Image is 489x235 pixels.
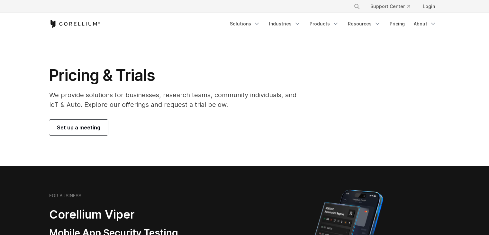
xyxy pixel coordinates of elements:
a: Login [418,1,440,12]
div: Navigation Menu [226,18,440,30]
h2: Corellium Viper [49,207,214,222]
div: Navigation Menu [346,1,440,12]
a: About [410,18,440,30]
h6: FOR BUSINESS [49,193,81,199]
a: Products [306,18,343,30]
p: We provide solutions for businesses, research teams, community individuals, and IoT & Auto. Explo... [49,90,305,109]
a: Resources [344,18,385,30]
a: Industries [265,18,304,30]
a: Set up a meeting [49,120,108,135]
a: Corellium Home [49,20,100,28]
a: Pricing [386,18,409,30]
span: Set up a meeting [57,124,100,131]
button: Search [351,1,363,12]
a: Support Center [365,1,415,12]
h1: Pricing & Trials [49,66,305,85]
a: Solutions [226,18,264,30]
